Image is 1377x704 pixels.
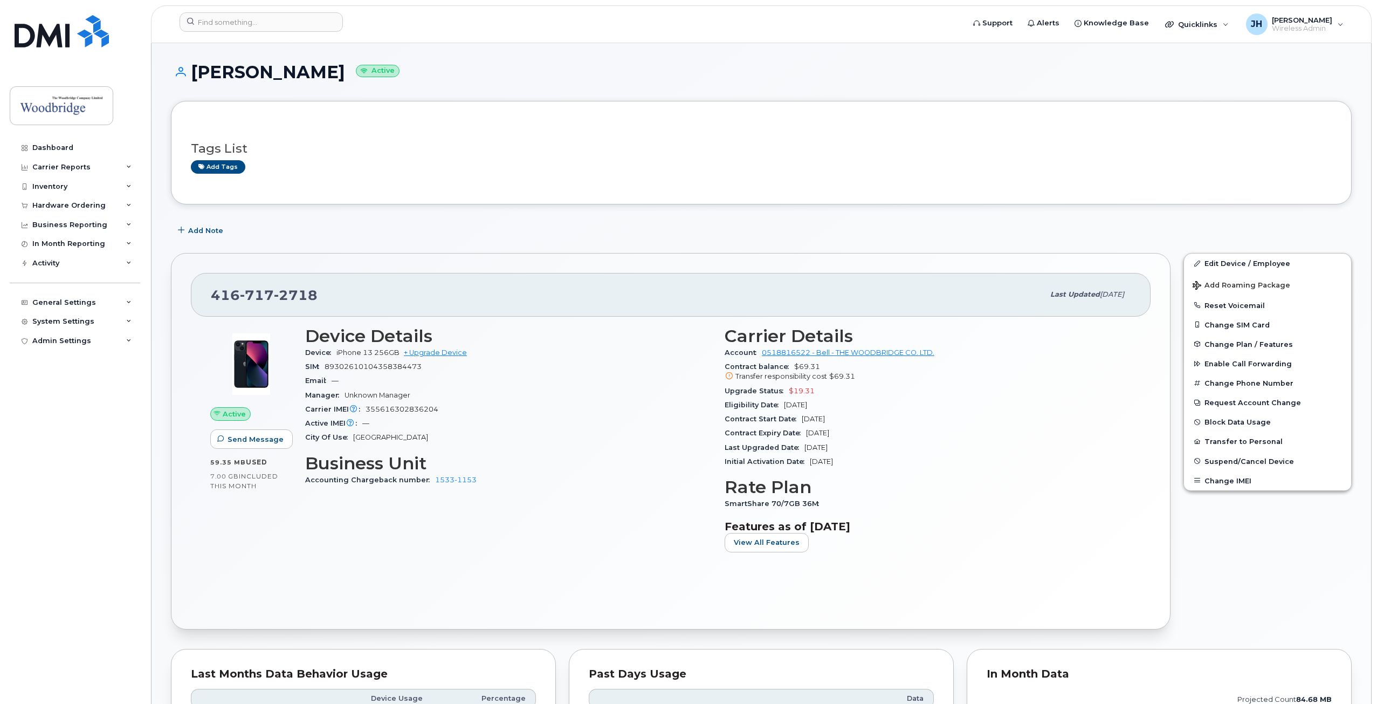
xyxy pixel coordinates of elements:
[725,520,1131,533] h3: Features as of [DATE]
[325,363,422,371] span: 89302610104358384473
[1204,360,1292,368] span: Enable Call Forwarding
[191,142,1332,155] h3: Tags List
[1184,315,1351,334] button: Change SIM Card
[1100,290,1124,298] span: [DATE]
[305,391,345,399] span: Manager
[240,287,274,303] span: 717
[345,391,410,399] span: Unknown Manager
[829,372,855,380] span: $69.31
[589,669,934,680] div: Past Days Usage
[188,225,223,236] span: Add Note
[366,405,438,413] span: 355616302836204
[191,669,536,680] div: Last Months Data Behavior Usage
[1184,432,1351,451] button: Transfer to Personal
[1204,457,1294,465] span: Suspend/Cancel Device
[336,348,400,357] span: iPhone 13 256GB
[789,387,815,395] span: $19.31
[762,348,934,357] a: 0518816522 - Bell - THE WOODBRIDGE CO. LTD.
[1296,695,1332,703] tspan: 84.68 MB
[210,459,246,466] span: 59.35 MB
[1184,334,1351,354] button: Change Plan / Features
[305,326,712,346] h3: Device Details
[305,419,362,427] span: Active IMEI
[353,433,428,441] span: [GEOGRAPHIC_DATA]
[356,65,400,77] small: Active
[223,409,246,419] span: Active
[725,401,784,409] span: Eligibility Date
[1184,373,1351,393] button: Change Phone Number
[802,415,825,423] span: [DATE]
[274,287,318,303] span: 2718
[725,415,802,423] span: Contract Start Date
[305,405,366,413] span: Carrier IMEI
[725,457,810,466] span: Initial Activation Date
[228,434,284,445] span: Send Message
[1184,393,1351,412] button: Request Account Change
[725,363,794,371] span: Contract balance
[404,348,467,357] a: + Upgrade Device
[1204,340,1293,348] span: Change Plan / Features
[171,63,1352,81] h1: [PERSON_NAME]
[210,429,293,449] button: Send Message
[725,533,809,552] button: View All Features
[987,669,1332,680] div: In Month Data
[725,348,762,357] span: Account
[806,429,829,437] span: [DATE]
[725,443,804,452] span: Last Upgraded Date
[305,476,435,484] span: Accounting Chargeback number
[211,287,318,303] span: 416
[1184,452,1351,471] button: Suspend/Cancel Device
[305,377,332,385] span: Email
[305,348,336,357] span: Device
[1237,695,1332,703] text: projected count
[246,458,267,466] span: used
[305,454,712,473] h3: Business Unit
[810,457,833,466] span: [DATE]
[725,477,1131,497] h3: Rate Plan
[725,326,1131,346] h3: Carrier Details
[305,433,353,441] span: City Of Use
[804,443,828,452] span: [DATE]
[734,537,800,548] span: View All Features
[210,472,278,490] span: included this month
[725,387,789,395] span: Upgrade Status
[725,500,824,508] span: SmartShare 70/7GB 36M
[191,160,245,174] a: Add tags
[1184,471,1351,490] button: Change IMEI
[171,221,232,240] button: Add Note
[1184,412,1351,432] button: Block Data Usage
[1184,274,1351,296] button: Add Roaming Package
[1193,281,1290,291] span: Add Roaming Package
[332,377,339,385] span: —
[1184,354,1351,373] button: Enable Call Forwarding
[735,372,827,380] span: Transfer responsibility cost
[1184,296,1351,315] button: Reset Voicemail
[1050,290,1100,298] span: Last updated
[219,332,284,397] img: image20231002-3703462-1ig824h.jpeg
[210,473,239,480] span: 7.00 GB
[1184,254,1351,273] a: Edit Device / Employee
[362,419,369,427] span: —
[725,363,1131,382] span: $69.31
[305,363,325,371] span: SIM
[725,429,806,437] span: Contract Expiry Date
[435,476,477,484] a: 1533-1153
[784,401,807,409] span: [DATE]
